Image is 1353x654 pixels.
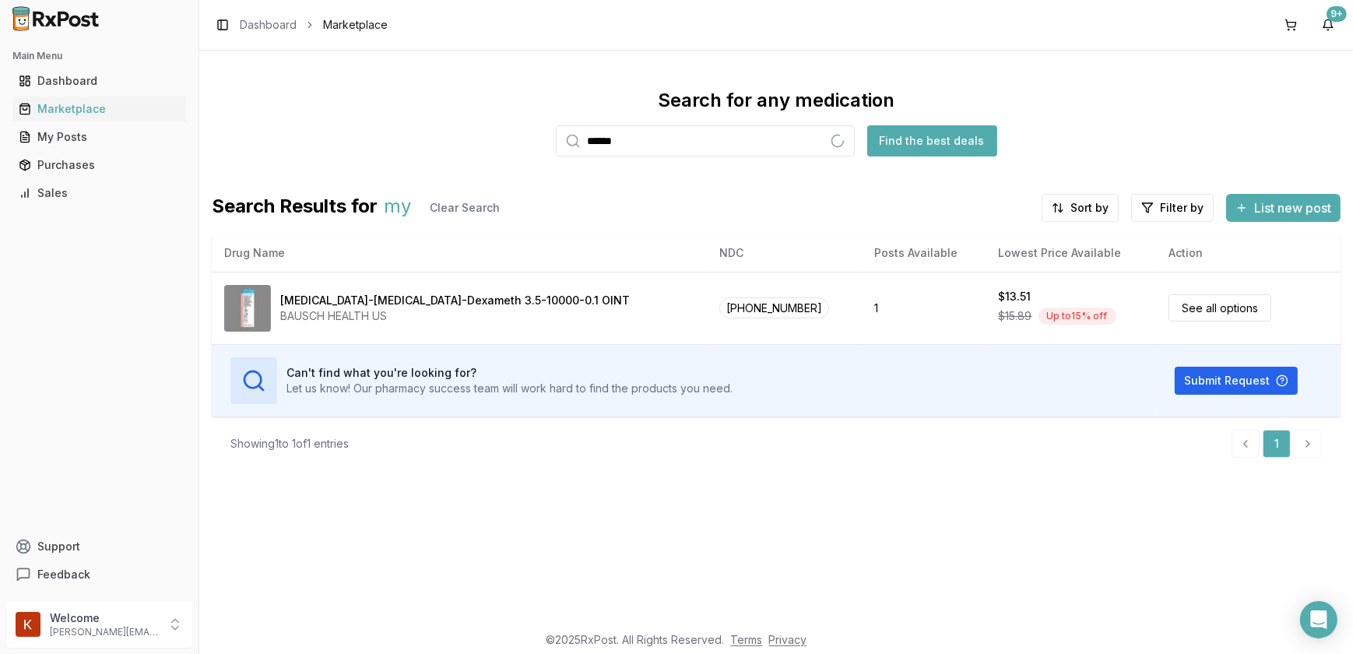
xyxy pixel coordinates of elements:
[6,125,192,149] button: My Posts
[12,151,186,179] a: Purchases
[240,17,297,33] a: Dashboard
[1131,194,1214,222] button: Filter by
[1156,234,1341,272] th: Action
[999,289,1031,304] div: $13.51
[1038,308,1116,325] div: Up to 15 % off
[16,612,40,637] img: User avatar
[6,6,106,31] img: RxPost Logo
[6,153,192,178] button: Purchases
[1226,202,1341,217] a: List new post
[6,561,192,589] button: Feedback
[1160,200,1204,216] span: Filter by
[986,234,1156,272] th: Lowest Price Available
[1226,194,1341,222] button: List new post
[240,17,388,33] nav: breadcrumb
[1254,199,1331,217] span: List new post
[1168,294,1271,322] a: See all options
[50,610,158,626] p: Welcome
[999,308,1032,324] span: $15.89
[212,234,707,272] th: Drug Name
[19,185,180,201] div: Sales
[658,88,894,113] div: Search for any medication
[230,436,349,452] div: Showing 1 to 1 of 1 entries
[384,194,411,222] span: my
[19,157,180,173] div: Purchases
[323,17,388,33] span: Marketplace
[1263,430,1291,458] a: 1
[6,181,192,206] button: Sales
[224,285,271,332] img: Neomycin-Polymyxin-Dexameth 3.5-10000-0.1 OINT
[731,633,763,646] a: Terms
[707,234,862,272] th: NDC
[19,73,180,89] div: Dashboard
[12,123,186,151] a: My Posts
[12,179,186,207] a: Sales
[50,626,158,638] p: [PERSON_NAME][EMAIL_ADDRESS][DOMAIN_NAME]
[1175,367,1298,395] button: Submit Request
[719,297,829,318] span: [PHONE_NUMBER]
[19,101,180,117] div: Marketplace
[1327,6,1347,22] div: 9+
[769,633,807,646] a: Privacy
[6,69,192,93] button: Dashboard
[212,194,378,222] span: Search Results for
[1316,12,1341,37] button: 9+
[1070,200,1109,216] span: Sort by
[6,97,192,121] button: Marketplace
[862,234,986,272] th: Posts Available
[1232,430,1322,458] nav: pagination
[12,50,186,62] h2: Main Menu
[12,95,186,123] a: Marketplace
[280,293,630,308] div: [MEDICAL_DATA]-[MEDICAL_DATA]-Dexameth 3.5-10000-0.1 OINT
[12,67,186,95] a: Dashboard
[1300,601,1337,638] div: Open Intercom Messenger
[286,365,733,381] h3: Can't find what you're looking for?
[286,381,733,396] p: Let us know! Our pharmacy success team will work hard to find the products you need.
[1042,194,1119,222] button: Sort by
[19,129,180,145] div: My Posts
[280,308,630,324] div: BAUSCH HEALTH US
[417,194,512,222] button: Clear Search
[37,567,90,582] span: Feedback
[867,125,997,156] button: Find the best deals
[6,533,192,561] button: Support
[862,272,986,344] td: 1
